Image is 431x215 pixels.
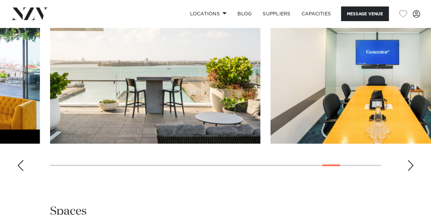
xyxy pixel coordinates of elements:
[257,6,296,21] a: SUPPLIERS
[296,6,337,21] a: Capacities
[341,6,389,21] button: Message Venue
[232,6,257,21] a: BLOG
[184,6,232,21] a: Locations
[11,7,48,20] img: nzv-logo.png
